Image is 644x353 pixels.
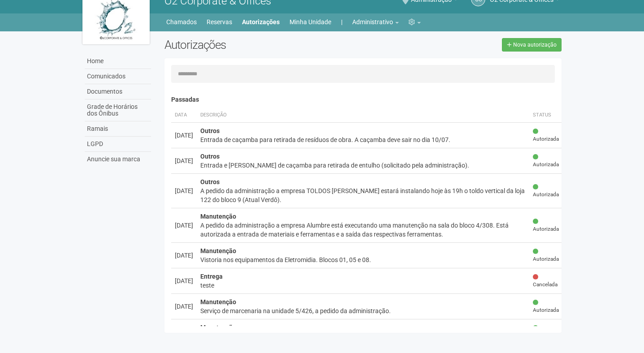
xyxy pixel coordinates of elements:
th: Data [171,108,197,123]
a: Reservas [207,16,232,28]
div: Serviço de marcenaria na unidade 5/426, a pedido da administração. [200,306,526,315]
a: Administrativo [352,16,399,28]
span: Autorizada [533,324,559,340]
a: Anuncie sua marca [85,152,151,167]
a: LGPD [85,137,151,152]
span: Cancelada [533,273,559,288]
a: Minha Unidade [290,16,331,28]
h2: Autorizações [164,38,356,52]
strong: Outros [200,178,220,185]
span: Autorizada [533,299,559,314]
a: Grade de Horários dos Ônibus [85,99,151,121]
a: Autorizações [242,16,280,28]
div: Vistoria nos equipamentos da Eletromidia. Blocos 01, 05 e 08. [200,255,526,264]
strong: Outros [200,127,220,134]
strong: Manutenção [200,247,236,254]
span: Autorizada [533,183,559,198]
span: Nova autorização [513,42,557,48]
div: [DATE] [175,131,193,140]
strong: Entrega [200,273,223,280]
a: Documentos [85,84,151,99]
a: Chamados [166,16,197,28]
div: A pedido da administração a empresa TOLDOS [PERSON_NAME] estará instalando hoje às 19h o toldo ve... [200,186,526,204]
a: Comunicados [85,69,151,84]
div: teste [200,281,526,290]
strong: Outros [200,153,220,160]
h4: Passadas [171,96,555,103]
div: [DATE] [175,251,193,260]
div: [DATE] [175,221,193,230]
div: [DATE] [175,186,193,195]
strong: Manutenção [200,213,236,220]
div: [DATE] [175,302,193,311]
strong: Manutenção [200,324,236,331]
strong: Manutenção [200,298,236,306]
span: Autorizada [533,248,559,263]
a: Configurações [409,16,421,28]
span: Autorizada [533,128,559,143]
th: Descrição [197,108,529,123]
div: [DATE] [175,156,193,165]
span: Autorizada [533,153,559,168]
a: Nova autorização [502,38,562,52]
a: | [341,16,342,28]
div: Entrada de caçamba para retirada de resíduos de obra. A caçamba deve sair no dia 10/07. [200,135,526,144]
a: Home [85,54,151,69]
th: Status [529,108,562,123]
a: Ramais [85,121,151,137]
div: A pedido da administração a empresa Alumbre está executando uma manutenção na sala do bloco 4/308... [200,221,526,239]
span: Autorizada [533,218,559,233]
div: Entrada e [PERSON_NAME] de caçamba para retirada de entulho (solicitado pela administração). [200,161,526,170]
div: [DATE] [175,276,193,285]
